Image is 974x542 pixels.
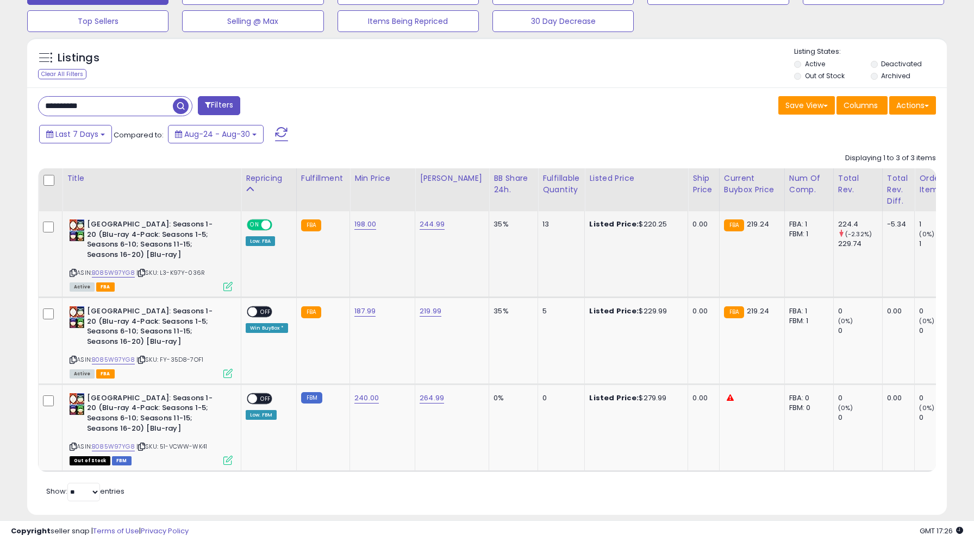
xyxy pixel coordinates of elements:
a: B085W97YG8 [92,268,135,278]
div: 35% [494,306,529,316]
label: Deactivated [881,59,922,68]
div: 0 [542,393,576,403]
div: $279.99 [589,393,679,403]
label: Archived [881,71,910,80]
div: Clear All Filters [38,69,86,79]
div: FBA: 1 [789,306,825,316]
span: | SKU: FY-35D8-7OF1 [136,355,203,364]
div: Num of Comp. [789,173,829,196]
a: 264.99 [420,393,444,404]
button: 30 Day Decrease [492,10,634,32]
div: 1 [919,239,963,249]
strong: Copyright [11,526,51,536]
div: FBM: 1 [789,229,825,239]
div: Ordered Items [919,173,959,196]
b: [GEOGRAPHIC_DATA]: Seasons 1-20 (Blu-ray 4-Pack: Seasons 1-5; Seasons 6-10; Seasons 11-15; Season... [87,219,219,262]
small: (0%) [838,317,853,325]
div: Total Rev. [838,173,878,196]
div: 0 [919,393,963,403]
div: 0 [919,306,963,316]
div: 0 [919,413,963,423]
img: 51UW2s+MYRL._SL40_.jpg [70,306,84,328]
div: Ship Price [692,173,714,196]
small: FBA [301,306,321,318]
span: Last 7 Days [55,129,98,140]
div: Current Buybox Price [724,173,780,196]
b: [GEOGRAPHIC_DATA]: Seasons 1-20 (Blu-ray 4-Pack: Seasons 1-5; Seasons 6-10; Seasons 11-15; Season... [87,393,219,436]
span: | SKU: 51-VCWW-WK41 [136,442,207,451]
div: 0 [838,326,882,336]
div: 0% [494,393,529,403]
div: 0 [838,413,882,423]
div: 0.00 [692,306,710,316]
span: All listings currently available for purchase on Amazon [70,282,95,292]
span: | SKU: L3-K97Y-036R [136,268,205,277]
div: ASIN: [70,219,233,290]
button: Aug-24 - Aug-30 [168,125,264,143]
div: Displaying 1 to 3 of 3 items [845,153,936,163]
div: Fulfillment [301,173,345,184]
small: FBM [301,392,322,404]
div: Fulfillable Quantity [542,173,580,196]
div: 0 [919,326,963,336]
b: [GEOGRAPHIC_DATA]: Seasons 1-20 (Blu-ray 4-Pack: Seasons 1-5; Seasons 6-10; Seasons 11-15; Season... [87,306,219,349]
div: Repricing [246,173,292,184]
img: 51UW2s+MYRL._SL40_.jpg [70,219,84,241]
div: FBM: 1 [789,316,825,326]
small: (-2.32%) [845,230,872,238]
span: Compared to: [114,130,164,140]
a: 219.99 [420,306,441,317]
img: 51UW2s+MYRL._SL40_.jpg [70,393,84,415]
span: 219.24 [747,306,769,316]
div: ASIN: [70,393,233,464]
small: (0%) [919,317,934,325]
small: FBA [724,306,744,318]
button: Filters [198,96,240,115]
div: $220.25 [589,219,679,229]
small: (0%) [838,404,853,412]
div: 0.00 [887,393,907,403]
small: (0%) [919,230,934,238]
b: Listed Price: [589,219,639,229]
div: Total Rev. Diff. [887,173,910,207]
div: BB Share 24h. [494,173,533,196]
div: 0 [838,306,882,316]
a: B085W97YG8 [92,442,135,451]
span: Show: entries [46,486,124,496]
span: 2025-09-7 17:26 GMT [920,526,963,536]
button: Save View [778,96,835,115]
div: 1 [919,219,963,229]
p: Listing States: [794,47,947,57]
div: FBA: 0 [789,393,825,403]
div: 35% [494,219,529,229]
div: Low. FBM [246,410,277,420]
button: Top Sellers [27,10,168,32]
a: 244.99 [420,219,445,230]
span: OFF [257,307,274,317]
span: All listings currently available for purchase on Amazon [70,369,95,379]
span: ON [248,220,261,230]
div: $229.99 [589,306,679,316]
div: 0.00 [692,393,710,403]
a: Terms of Use [93,526,139,536]
div: Listed Price [589,173,683,184]
div: 0.00 [692,219,710,229]
a: B085W97YG8 [92,355,135,364]
div: Min Price [354,173,410,184]
span: 219.24 [747,219,769,229]
div: 229.74 [838,239,882,249]
div: 224.4 [838,219,882,229]
span: OFF [271,220,288,230]
div: Title [67,173,236,184]
span: Columns [844,100,878,111]
a: 240.00 [354,393,379,404]
small: FBA [301,219,321,231]
b: Listed Price: [589,393,639,403]
small: FBA [724,219,744,231]
button: Items Being Repriced [338,10,479,32]
div: FBA: 1 [789,219,825,229]
div: 0.00 [887,306,907,316]
label: Out of Stock [805,71,845,80]
span: FBA [96,369,115,379]
span: OFF [257,394,274,404]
